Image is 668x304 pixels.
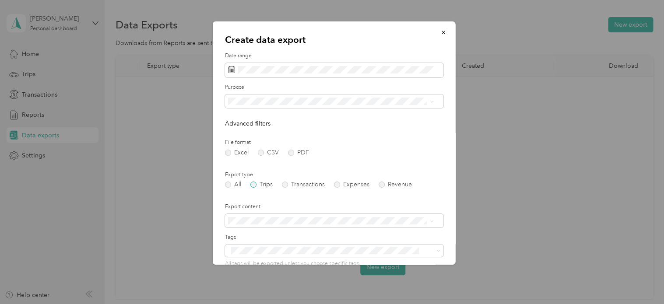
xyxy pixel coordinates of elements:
iframe: Everlance-gr Chat Button Frame [619,255,668,304]
label: Revenue [379,182,412,188]
label: Excel [225,150,249,156]
label: Export content [225,203,443,211]
p: All tags will be exported unless you choose specific tags. [225,260,443,268]
label: Date range [225,52,443,60]
p: Create data export [225,34,443,46]
p: Advanced filters [225,119,443,128]
label: All [225,182,241,188]
label: Trips [250,182,273,188]
label: PDF [288,150,309,156]
label: Tags [225,234,443,241]
label: Expenses [334,182,369,188]
label: File format [225,139,443,147]
label: Export type [225,171,443,179]
label: Transactions [282,182,325,188]
label: Purpose [225,84,443,91]
label: CSV [258,150,279,156]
